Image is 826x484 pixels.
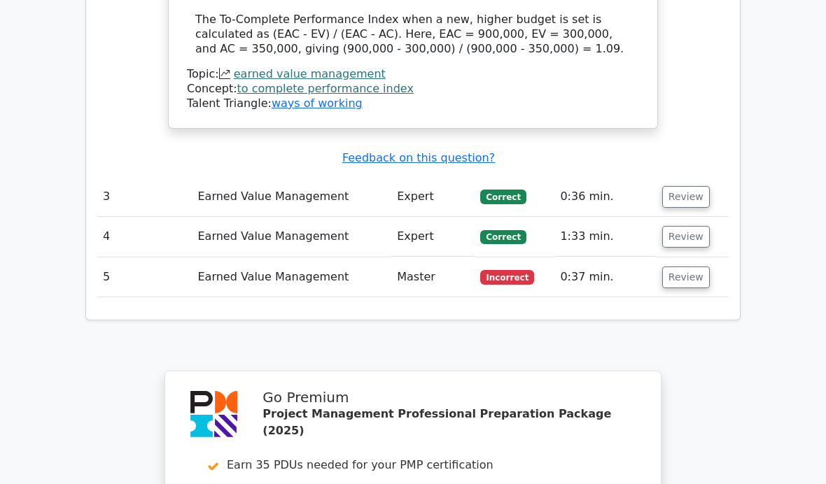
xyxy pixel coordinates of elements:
[662,186,710,208] button: Review
[97,177,192,217] td: 3
[187,67,639,82] div: Topic:
[480,230,526,244] span: Correct
[554,257,656,297] td: 0:37 min.
[662,226,710,248] button: Review
[192,257,391,297] td: Earned Value Management
[391,217,475,257] td: Expert
[187,67,639,111] div: Talent Triangle:
[480,270,534,284] span: Incorrect
[554,177,656,217] td: 0:36 min.
[192,217,391,257] td: Earned Value Management
[480,190,526,204] span: Correct
[187,82,639,97] div: Concept:
[237,82,414,95] a: to complete performance index
[192,177,391,217] td: Earned Value Management
[195,13,631,56] div: The To-Complete Performance Index when a new, higher budget is set is calculated as (EAC - EV) / ...
[272,97,363,110] a: ways of working
[234,67,386,80] a: earned value management
[391,257,475,297] td: Master
[662,266,710,288] button: Review
[554,217,656,257] td: 1:33 min.
[391,177,475,217] td: Expert
[97,217,192,257] td: 4
[97,257,192,297] td: 5
[342,151,495,164] a: Feedback on this question?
